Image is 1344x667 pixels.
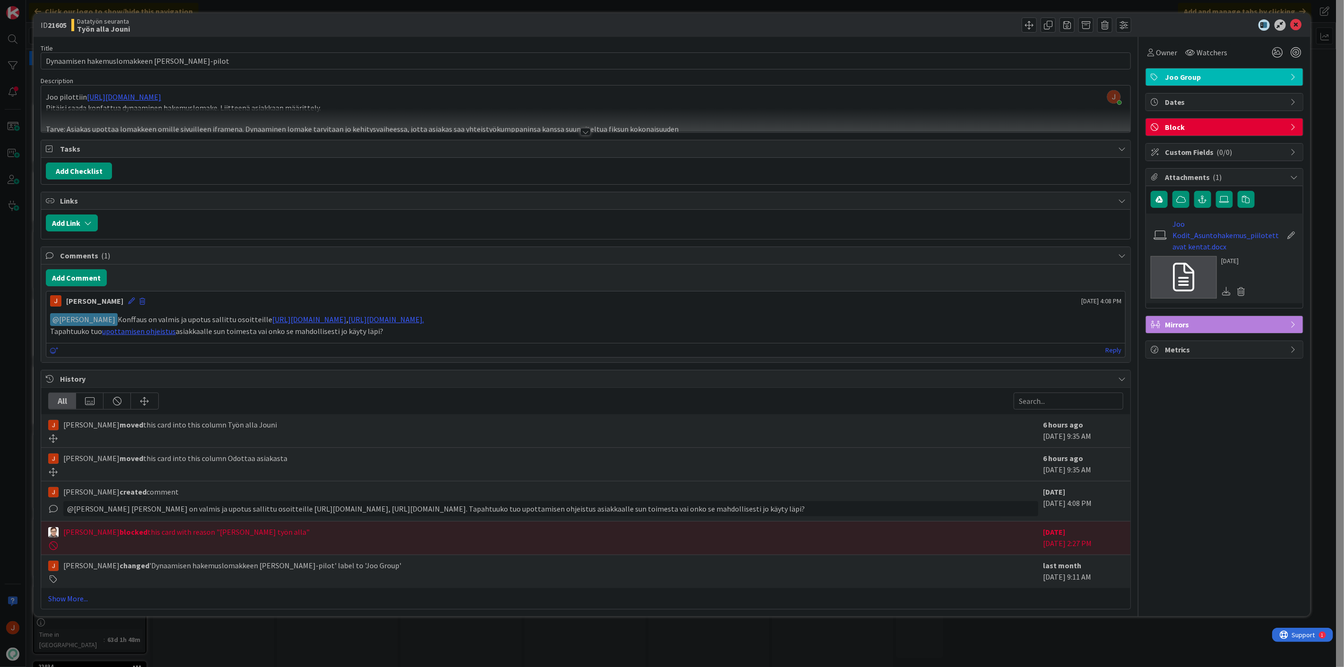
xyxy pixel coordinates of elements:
[48,487,59,497] img: JM
[60,143,1113,154] span: Tasks
[1043,487,1065,496] b: [DATE]
[1222,256,1249,266] div: [DATE]
[1165,96,1286,108] span: Dates
[48,420,59,430] img: JM
[41,19,67,31] span: ID
[63,526,310,538] span: [PERSON_NAME] this card with reason "[PERSON_NAME] työn alla"
[60,195,1113,206] span: Links
[50,295,61,307] img: JM
[1043,527,1065,537] b: [DATE]
[87,92,161,102] a: [URL][DOMAIN_NAME]
[63,501,1038,516] div: @[PERSON_NAME]﻿ [PERSON_NAME] on valmis ja upotus sallittu osoitteille [URL][DOMAIN_NAME], [URL][...
[1222,285,1232,298] div: Download
[46,92,1126,103] p: Joo pilottiin
[50,326,1121,337] p: Tapahtuuko tuo asiakkaalle sun toimesta vai onko se mahdollisesti jo käyty läpi?
[1165,121,1286,133] span: Block
[63,419,277,430] span: [PERSON_NAME] this card into this column Työn alla Jouni
[48,593,1123,604] a: Show More...
[41,52,1131,69] input: type card name here...
[1107,90,1120,103] img: AAcHTtdL3wtcyn1eGseKwND0X38ITvXuPg5_7r7WNcK5=s96-c
[63,453,287,464] span: [PERSON_NAME] this card into this column Odottaa asiakasta
[1165,319,1286,330] span: Mirrors
[1043,560,1123,583] div: [DATE] 9:11 AM
[1217,147,1232,157] span: ( 0/0 )
[46,103,1126,113] p: Pitäisi saada konfattua dynaaminen hakemuslomake. Liitteenä asiakkaan määrittely.
[46,214,98,231] button: Add Link
[1172,218,1282,252] a: Joo Kodit_Asuntohakemus_piilotettavat kentat.docx
[120,420,143,429] b: moved
[102,326,176,336] a: upottamisen ohjeistus
[60,250,1113,261] span: Comments
[120,453,143,463] b: moved
[1043,420,1083,429] b: 6 hours ago
[348,315,424,324] a: [URL][DOMAIN_NAME].
[101,251,110,260] span: ( 1 )
[77,17,130,25] span: Datatyön seuranta
[41,77,73,85] span: Description
[1014,393,1123,410] input: Search...
[1043,486,1123,516] div: [DATE] 4:08 PM
[120,527,147,537] b: blocked
[1156,47,1177,58] span: Owner
[46,162,112,180] button: Add Checklist
[1165,171,1286,183] span: Attachments
[48,453,59,464] img: JM
[48,20,67,30] b: 21605
[1165,71,1286,83] span: Joo Group
[1043,561,1081,570] b: last month
[48,561,59,571] img: JM
[60,373,1113,385] span: History
[1213,172,1222,182] span: ( 1 )
[272,315,346,324] a: [URL][DOMAIN_NAME]
[52,315,59,324] span: @
[41,44,53,52] label: Title
[66,295,123,307] div: [PERSON_NAME]
[1165,146,1286,158] span: Custom Fields
[1043,526,1123,550] div: [DATE] 2:27 PM
[120,561,149,570] b: changed
[48,527,59,538] img: SM
[1043,453,1083,463] b: 6 hours ago
[1081,296,1121,306] span: [DATE] 4:08 PM
[1165,344,1286,355] span: Metrics
[1197,47,1228,58] span: Watchers
[20,1,43,13] span: Support
[50,313,1121,326] p: Konffaus on valmis ja upotus sallittu osoitteille ,
[49,4,52,11] div: 1
[49,393,76,409] div: All
[77,25,130,33] b: Työn alla Jouni
[1043,419,1123,443] div: [DATE] 9:35 AM
[63,486,179,497] span: [PERSON_NAME] comment
[46,269,107,286] button: Add Comment
[120,487,146,496] b: created
[1043,453,1123,476] div: [DATE] 9:35 AM
[52,315,115,324] span: [PERSON_NAME]
[63,560,401,571] span: [PERSON_NAME] 'Dynaamisen hakemuslomakkeen [PERSON_NAME]-pilot' label to 'Joo Group'
[1105,344,1121,356] a: Reply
